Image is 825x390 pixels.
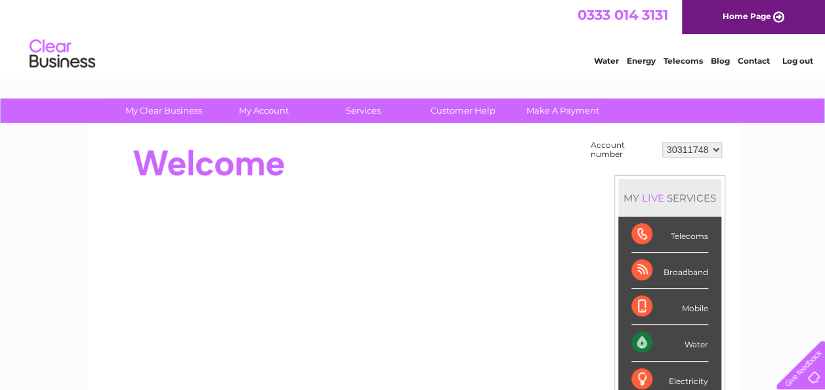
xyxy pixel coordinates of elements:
a: Services [309,98,417,123]
img: logo.png [29,34,96,74]
a: Energy [627,56,656,66]
a: Log out [782,56,813,66]
div: Telecoms [631,217,708,253]
div: Clear Business is a trading name of Verastar Limited (registered in [GEOGRAPHIC_DATA] No. 3667643... [103,7,723,64]
div: LIVE [639,192,667,204]
div: Mobile [631,289,708,325]
a: Telecoms [664,56,703,66]
a: Customer Help [409,98,517,123]
div: MY SERVICES [618,179,721,217]
a: My Account [209,98,318,123]
a: Make A Payment [509,98,617,123]
a: Contact [738,56,770,66]
div: Broadband [631,253,708,289]
td: Account number [587,137,659,162]
a: Water [594,56,619,66]
a: My Clear Business [110,98,218,123]
div: Water [631,325,708,361]
a: Blog [711,56,730,66]
a: 0333 014 3131 [578,7,668,23]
